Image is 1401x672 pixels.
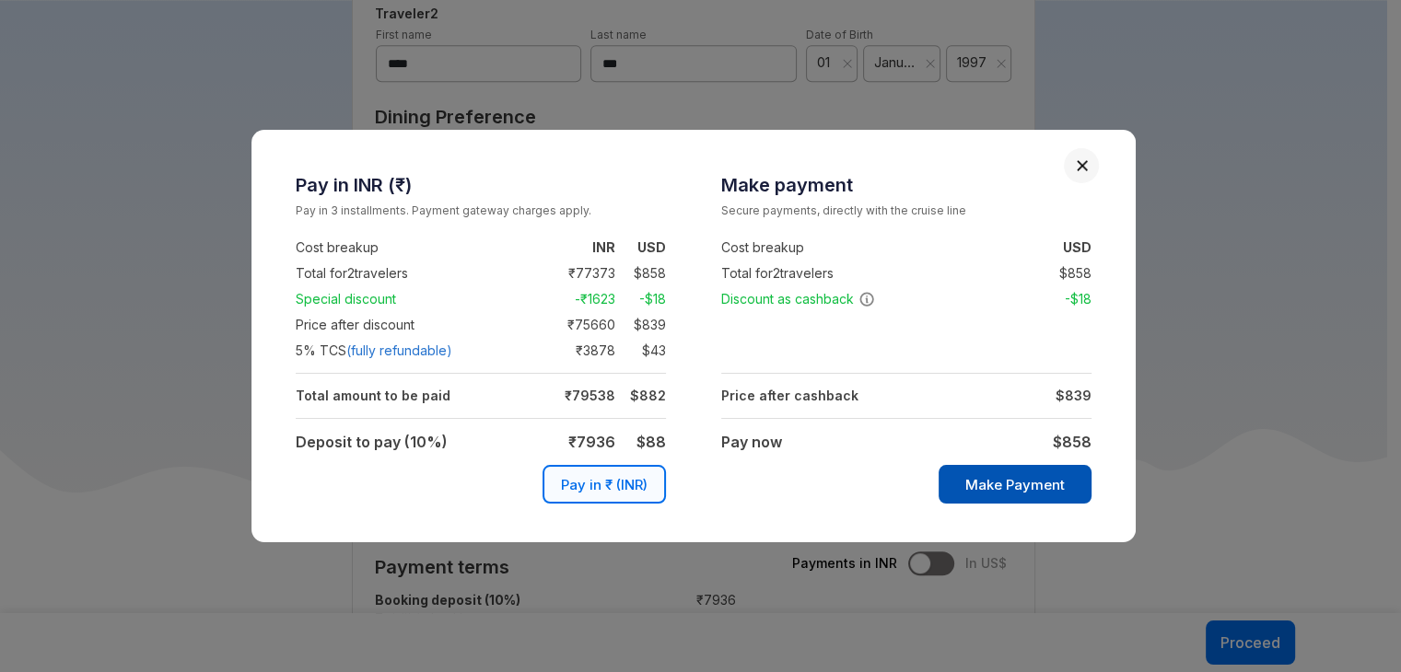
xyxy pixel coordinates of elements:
td: Cost breakup [721,235,963,261]
h3: Pay in INR (₹) [296,174,666,196]
strong: ₹ 79538 [565,388,615,403]
strong: $ 882 [630,388,666,403]
strong: ₹ 7936 [568,433,615,451]
strong: INR [592,239,615,255]
td: Special discount [296,286,538,312]
h3: Make payment [721,174,1092,196]
strong: Pay now [721,433,782,451]
td: ₹ 3878 [538,340,615,362]
td: Total for 2 travelers [296,261,538,286]
button: Close [1076,159,1089,172]
td: ₹ 75660 [538,314,615,336]
td: $ 858 [615,262,666,284]
strong: USD [1063,239,1092,255]
td: -$ 18 [1041,288,1092,310]
td: $ 839 [615,314,666,336]
td: 5 % TCS [296,338,538,364]
td: Cost breakup [296,235,538,261]
button: Pay in ₹ (INR) [543,465,666,504]
small: Secure payments, directly with the cruise line [721,202,1092,220]
strong: Deposit to pay (10%) [296,433,448,451]
strong: Total amount to be paid [296,388,450,403]
strong: $ 839 [1056,388,1092,403]
strong: $ 88 [636,433,666,451]
small: Pay in 3 installments. Payment gateway charges apply. [296,202,666,220]
strong: Price after cashback [721,388,858,403]
td: $ 858 [1041,262,1092,284]
strong: $ 858 [1053,433,1092,451]
span: (fully refundable) [346,342,452,360]
td: -$ 18 [615,288,666,310]
strong: USD [637,239,666,255]
td: -₹ 1623 [538,288,615,310]
td: $ 43 [615,340,666,362]
span: Discount as cashback [721,290,875,308]
td: ₹ 77373 [538,262,615,284]
td: Total for 2 travelers [721,261,963,286]
td: Price after discount [296,312,538,338]
button: Make Payment [939,465,1092,504]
